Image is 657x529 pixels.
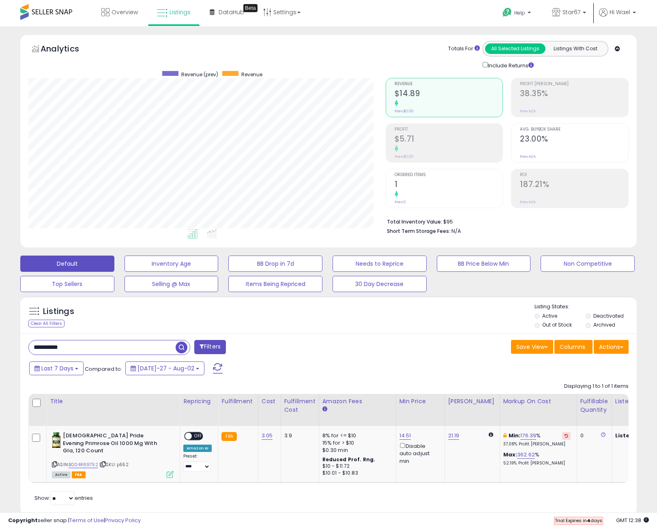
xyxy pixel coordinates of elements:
[333,276,427,292] button: 30 Day Decrease
[333,256,427,272] button: Needs to Reprice
[503,397,573,406] div: Markup on Cost
[503,441,571,447] p: 37.08% Profit [PERSON_NAME]
[511,340,553,354] button: Save View
[520,173,628,177] span: ROI
[183,397,215,406] div: Repricing
[500,394,577,426] th: The percentage added to the cost of goods (COGS) that forms the calculator for Min & Max prices.
[72,471,86,478] span: FBA
[43,306,74,317] h5: Listings
[541,256,635,272] button: Non Competitive
[520,134,628,145] h2: 23.00%
[69,461,98,468] a: B004R69752
[322,456,376,463] b: Reduced Prof. Rng.
[535,303,637,311] p: Listing States:
[395,180,503,191] h2: 1
[322,432,390,439] div: 8% for <= $10
[520,127,628,132] span: Avg. Buybox Share
[542,321,572,328] label: Out of Stock
[125,256,219,272] button: Inventory Age
[41,364,73,372] span: Last 7 Days
[137,364,194,372] span: [DATE]-27 - Aug-02
[520,109,536,114] small: Prev: N/A
[125,276,219,292] button: Selling @ Max
[399,441,438,465] div: Disable auto adjust min
[170,8,191,16] span: Listings
[555,517,602,524] span: Trial Expires in days
[395,173,503,177] span: Ordered Items
[587,517,590,524] b: 4
[192,433,205,440] span: OFF
[69,516,104,524] a: Terms of Use
[8,516,38,524] strong: Copyright
[554,340,593,354] button: Columns
[194,340,226,354] button: Filters
[52,432,174,477] div: ASIN:
[50,397,176,406] div: Title
[322,470,390,477] div: $10.01 - $10.83
[322,463,390,470] div: $10 - $11.72
[395,127,503,132] span: Profit
[580,432,605,439] div: 0
[395,82,503,86] span: Revenue
[63,432,161,457] b: [DEMOGRAPHIC_DATA] Pride Evening Primrose Oil 1000 Mg With Gla, 120 Count
[228,276,322,292] button: Items Being Repriced
[387,216,623,226] li: $95
[125,361,204,375] button: [DATE]-27 - Aug-02
[560,343,585,351] span: Columns
[262,432,273,440] a: 3.05
[520,82,628,86] span: Profit [PERSON_NAME]
[20,276,114,292] button: Top Sellers
[99,461,129,468] span: | SKU: p552
[514,9,525,16] span: Help
[395,154,414,159] small: Prev: $0.00
[8,517,141,525] div: seller snap | |
[509,432,521,439] b: Min:
[520,200,536,204] small: Prev: N/A
[322,439,390,447] div: 15% for > $10
[448,432,459,440] a: 21.19
[593,312,624,319] label: Deactivated
[221,397,254,406] div: Fulfillment
[503,451,571,466] div: %
[395,200,406,204] small: Prev: 0
[502,7,512,17] i: Get Help
[580,397,608,414] div: Fulfillable Quantity
[41,43,95,56] h5: Analytics
[112,8,138,16] span: Overview
[616,516,649,524] span: 2025-08-11 12:38 GMT
[183,445,212,452] div: Amazon AI
[520,180,628,191] h2: 187.21%
[594,340,629,354] button: Actions
[228,256,322,272] button: BB Drop in 7d
[496,1,539,26] a: Help
[599,8,636,26] a: Hi Wael
[20,256,114,272] button: Default
[322,397,393,406] div: Amazon Fees
[448,45,480,53] div: Totals For
[545,43,605,54] button: Listings With Cost
[615,432,652,439] b: Listed Price:
[387,218,442,225] b: Total Inventory Value:
[284,397,316,414] div: Fulfillment Cost
[322,406,327,413] small: Amazon Fees.
[29,361,84,375] button: Last 7 Days
[520,89,628,100] h2: 38.35%
[241,71,262,78] span: Revenue
[451,227,461,235] span: N/A
[395,134,503,145] h2: $5.71
[542,312,557,319] label: Active
[284,432,313,439] div: 3.9
[503,460,571,466] p: 52.19% Profit [PERSON_NAME]
[437,256,531,272] button: BB Price Below Min
[322,447,390,454] div: $0.30 min
[221,432,236,441] small: FBA
[503,432,571,447] div: %
[395,89,503,100] h2: $14.89
[28,320,64,327] div: Clear All Filters
[262,397,277,406] div: Cost
[517,451,535,459] a: 362.62
[520,432,536,440] a: 176.39
[477,60,543,70] div: Include Returns
[564,383,629,390] div: Displaying 1 to 1 of 1 items
[485,43,545,54] button: All Selected Listings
